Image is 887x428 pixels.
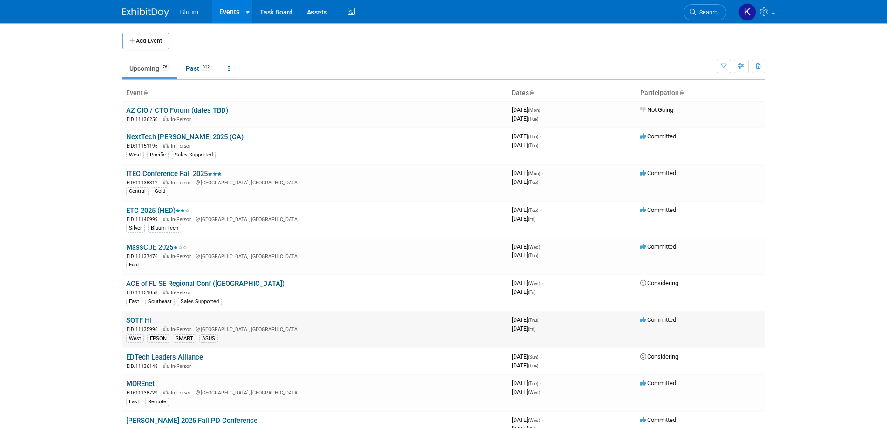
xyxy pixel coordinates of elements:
[542,416,543,423] span: -
[640,380,676,387] span: Committed
[126,279,284,288] a: ACE of FL SE Regional Conf ([GEOGRAPHIC_DATA])
[640,133,676,140] span: Committed
[163,217,169,221] img: In-Person Event
[512,106,543,113] span: [DATE]
[679,89,684,96] a: Sort by Participation Type
[126,298,142,306] div: East
[528,281,540,286] span: (Wed)
[126,133,244,141] a: NextTech [PERSON_NAME] 2025 (CA)
[528,381,538,386] span: (Tue)
[512,133,541,140] span: [DATE]
[178,298,222,306] div: Sales Supported
[640,206,676,213] span: Committed
[512,142,538,149] span: [DATE]
[528,217,535,222] span: (Fri)
[127,217,162,222] span: EID: 11140999
[171,253,195,259] span: In-Person
[528,290,535,295] span: (Fri)
[145,298,175,306] div: Southeast
[528,116,538,122] span: (Tue)
[171,326,195,333] span: In-Person
[143,89,148,96] a: Sort by Event Name
[172,151,216,159] div: Sales Supported
[180,8,199,16] span: Bluum
[512,388,540,395] span: [DATE]
[127,327,162,332] span: EID: 11135996
[528,143,538,148] span: (Thu)
[126,388,504,396] div: [GEOGRAPHIC_DATA], [GEOGRAPHIC_DATA]
[528,363,538,368] span: (Tue)
[640,106,673,113] span: Not Going
[512,206,541,213] span: [DATE]
[528,354,538,360] span: (Sun)
[542,279,543,286] span: -
[512,279,543,286] span: [DATE]
[163,143,169,148] img: In-Person Event
[542,170,543,177] span: -
[540,316,541,323] span: -
[528,208,538,213] span: (Tue)
[126,206,190,215] a: ETC 2025 (HED)
[145,398,169,406] div: Remote
[171,390,195,396] span: In-Person
[126,224,145,232] div: Silver
[528,326,535,332] span: (Fri)
[528,180,538,185] span: (Tue)
[640,353,678,360] span: Considering
[512,215,535,222] span: [DATE]
[640,170,676,177] span: Committed
[173,334,196,343] div: SMART
[126,261,142,269] div: East
[540,380,541,387] span: -
[684,4,726,20] a: Search
[163,116,169,121] img: In-Person Event
[540,206,541,213] span: -
[508,85,636,101] th: Dates
[512,115,538,122] span: [DATE]
[126,178,504,186] div: [GEOGRAPHIC_DATA], [GEOGRAPHIC_DATA]
[147,334,169,343] div: EPSON
[199,334,218,343] div: ASUS
[163,390,169,394] img: In-Person Event
[512,380,541,387] span: [DATE]
[126,334,144,343] div: West
[126,243,187,251] a: MassCUE 2025
[171,143,195,149] span: In-Person
[528,390,540,395] span: (Wed)
[512,178,538,185] span: [DATE]
[122,8,169,17] img: ExhibitDay
[127,364,162,369] span: EID: 11136148
[163,363,169,368] img: In-Person Event
[126,170,222,178] a: ITEC Conference Fall 2025
[179,60,219,77] a: Past312
[163,253,169,258] img: In-Person Event
[640,316,676,323] span: Committed
[512,362,538,369] span: [DATE]
[529,89,534,96] a: Sort by Start Date
[122,85,508,101] th: Event
[512,325,535,332] span: [DATE]
[126,252,504,260] div: [GEOGRAPHIC_DATA], [GEOGRAPHIC_DATA]
[127,254,162,259] span: EID: 11137476
[542,106,543,113] span: -
[200,64,212,71] span: 312
[528,171,540,176] span: (Mon)
[540,133,541,140] span: -
[640,416,676,423] span: Committed
[512,353,541,360] span: [DATE]
[528,134,538,139] span: (Thu)
[127,390,162,395] span: EID: 11138729
[126,316,152,325] a: SOTF HI
[738,3,756,21] img: Kellie Noller
[640,279,678,286] span: Considering
[512,251,538,258] span: [DATE]
[152,187,168,196] div: Gold
[512,416,543,423] span: [DATE]
[127,143,162,149] span: EID: 11151196
[640,243,676,250] span: Committed
[148,224,181,232] div: Bluum Tech
[540,353,541,360] span: -
[126,416,257,425] a: [PERSON_NAME] 2025 Fall PD Conference
[126,398,142,406] div: East
[528,318,538,323] span: (Thu)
